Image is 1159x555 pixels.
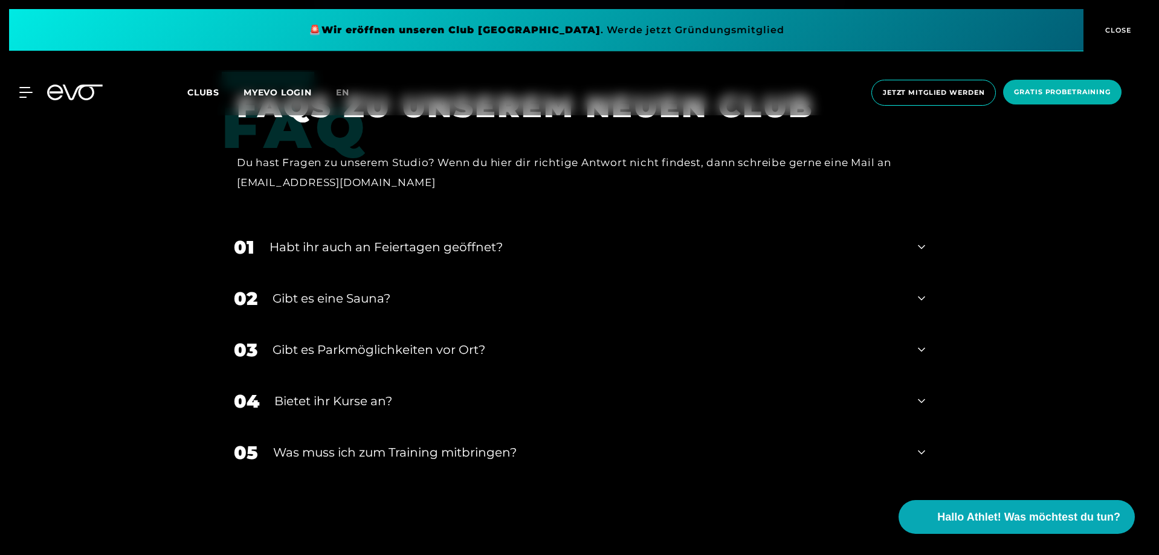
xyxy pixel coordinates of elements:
button: CLOSE [1083,9,1150,51]
div: Gibt es eine Sauna? [273,289,903,307]
div: Was muss ich zum Training mitbringen? [273,443,903,461]
div: 03 [234,336,257,364]
a: Gratis Probetraining [999,80,1125,106]
div: 01 [234,234,254,261]
span: Hallo Athlet! Was möchtest du tun? [937,509,1120,525]
span: Jetzt Mitglied werden [883,88,984,98]
div: Bietet ihr Kurse an? [274,392,903,410]
div: 04 [234,388,259,415]
a: en [336,86,364,100]
button: Hallo Athlet! Was möchtest du tun? [899,500,1135,534]
span: en [336,87,349,98]
div: Habt ihr auch an Feiertagen geöffnet? [270,238,903,256]
span: Clubs [187,87,219,98]
a: MYEVO LOGIN [244,87,312,98]
div: Gibt es Parkmöglichkeiten vor Ort? [273,341,903,359]
div: 02 [234,285,257,312]
a: Clubs [187,86,244,98]
div: Du hast Fragen zu unserem Studio? Wenn du hier dir richtige Antwort nicht findest, dann schreibe ... [237,153,907,192]
span: CLOSE [1102,25,1132,36]
a: Jetzt Mitglied werden [868,80,999,106]
div: 05 [234,439,258,466]
span: Gratis Probetraining [1014,87,1111,97]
